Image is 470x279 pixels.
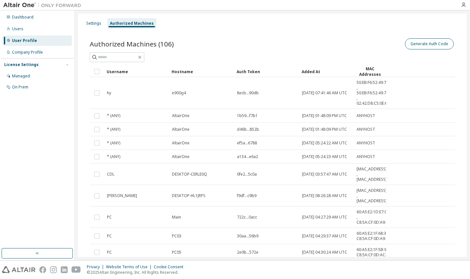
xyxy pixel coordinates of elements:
span: hy [107,90,111,96]
div: Managed [12,73,30,79]
span: DESKTOP-HL1JRPS [172,193,205,198]
span: * (ANY) [107,127,120,132]
div: Settings [86,21,101,26]
span: AltairOne [172,140,189,146]
img: instagram.svg [50,266,57,273]
div: Dashboard [12,15,33,20]
span: 8ecb...90db [237,90,259,96]
div: Company Profile [12,50,43,55]
span: AltairOne [172,113,189,118]
span: [DATE] 04:30:24 AM UTC [302,250,347,255]
span: ANYHOST [357,113,375,118]
span: [DATE] 07:41:46 AM UTC [302,90,347,96]
div: Privacy [87,264,106,270]
div: Users [12,26,23,32]
span: a134...e6a2 [237,154,258,159]
span: d46b...852b [237,127,259,132]
span: 60:A5:E2:1D:E7:0A , C8:5A:CF:0D:A9:77 [357,209,390,225]
div: Username [107,66,166,77]
span: * (ANY) [107,113,120,118]
span: [DATE] 03:57:47 AM UTC [302,172,347,177]
span: [DATE] 04:29:37 AM UTC [302,233,347,239]
span: 722c...0acc [237,215,257,220]
div: Cookie Consent [154,264,187,270]
span: [MAC_ADDRESS] , [MAC_ADDRESS] [357,188,387,204]
img: youtube.svg [72,266,81,273]
div: MAC Addresses [356,66,384,77]
span: [PERSON_NAME] [107,193,137,198]
span: 30aa...56b9 [237,233,258,239]
span: 60:A5:E2:1F:68:37 , C8:5A:CF:0D:A9:49 [357,231,390,241]
span: f9df...c9b9 [237,193,256,198]
span: Main [172,215,181,220]
div: Auth Token [237,66,296,77]
img: altair_logo.svg [2,266,35,273]
div: User Profile [12,38,37,43]
span: 2e0b...572e [237,250,258,255]
span: DESKTOP-CERLE0Q [172,172,207,177]
span: [DATE] 05:24:22 AM UTC [302,140,347,146]
span: AltairOne [172,154,189,159]
span: AltairOne [172,127,189,132]
img: linkedin.svg [61,266,68,273]
div: Authorized Machines [110,21,154,26]
span: CDL [107,172,114,177]
span: PC [107,215,112,220]
span: [DATE] 05:24:23 AM UTC [302,154,347,159]
span: ef5a...6788 [237,140,257,146]
span: 60:A5:E2:1F:5B:9E , C8:5A:CF:0D:AC:8C [357,247,391,258]
span: [MAC_ADDRESS] , [MAC_ADDRESS] [357,166,387,182]
div: Website Terms of Use [106,264,154,270]
span: 0fe2...5c0a [237,172,257,177]
div: On Prem [12,85,28,90]
span: ANYHOST [357,140,375,146]
span: Authorized Machines (106) [90,39,174,48]
span: PC [107,250,112,255]
div: Hostname [172,66,231,77]
span: e900g4 [172,90,186,96]
span: PC [107,233,112,239]
img: Altair One [3,2,85,8]
span: 50:EB:F6:52:49:7A , 50:EB:F6:52:49:7B , 02:42:D8:C5:0E:64 [357,80,389,106]
span: * (ANY) [107,154,120,159]
span: PC05 [172,250,181,255]
span: [DATE] 08:26:28 AM UTC [302,193,347,198]
span: 1b59...f7b1 [237,113,258,118]
div: License Settings [4,62,39,67]
span: [DATE] 04:27:29 AM UTC [302,215,347,220]
span: * (ANY) [107,140,120,146]
span: [DATE] 01:48:09 PM UTC [302,113,347,118]
p: © 2025 Altair Engineering, Inc. All Rights Reserved. [87,270,187,275]
img: facebook.svg [39,266,46,273]
span: ANYHOST [357,154,375,159]
button: Generate Auth Code [405,38,454,49]
span: [DATE] 01:48:09 PM UTC [302,127,347,132]
span: ANYHOST [357,127,375,132]
span: PC03 [172,233,181,239]
div: Added At [302,66,351,77]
